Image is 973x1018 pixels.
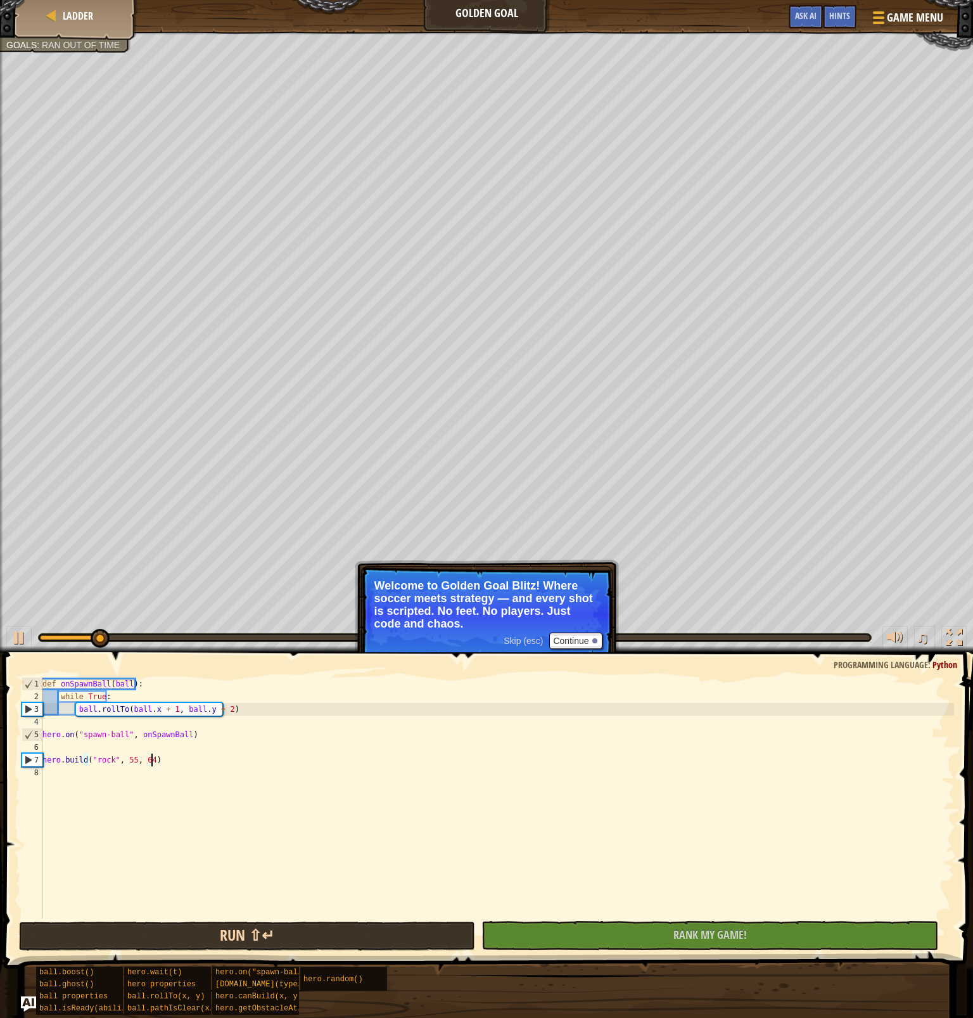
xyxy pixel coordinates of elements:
[834,659,928,671] span: Programming language
[42,40,120,50] span: Ran out of time
[941,626,967,652] button: Toggle fullscreen
[914,626,936,652] button: ♫
[22,766,42,779] div: 8
[63,9,93,23] span: Ladder
[22,741,42,754] div: 6
[504,636,543,646] span: Skip (esc)
[22,728,42,741] div: 5
[887,10,943,26] span: Game Menu
[127,968,182,977] span: hero.wait(t)
[37,40,42,50] span: :
[39,968,94,977] span: ball.boost()
[215,980,329,989] span: [DOMAIN_NAME](type, x, y)
[215,1004,325,1013] span: hero.getObstacleAt(x, y)
[374,579,599,630] p: Welcome to Golden Goal Blitz! Where soccer meets strategy — and every shot is scripted. No feet. ...
[829,10,850,22] span: Hints
[863,5,951,35] button: Game Menu
[928,659,932,671] span: :
[303,975,363,984] span: hero.random()
[215,992,302,1001] span: hero.canBuild(x, y)
[481,921,938,950] button: Rank My Game!
[127,992,205,1001] span: ball.rollTo(x, y)
[22,703,42,716] div: 3
[673,927,747,943] span: Rank My Game!
[6,40,37,50] span: Goals
[549,633,602,649] button: Continue
[39,992,108,1001] span: ball properties
[127,1004,227,1013] span: ball.pathIsClear(x, y)
[932,659,957,671] span: Python
[789,5,823,29] button: Ask AI
[39,1004,135,1013] span: ball.isReady(ability)
[215,968,325,977] span: hero.on("spawn-ball", f)
[22,716,42,728] div: 4
[795,10,817,22] span: Ask AI
[22,678,42,690] div: 1
[22,754,42,766] div: 7
[21,996,36,1012] button: Ask AI
[59,9,93,23] a: Ladder
[19,922,475,951] button: Run ⇧↵
[39,980,94,989] span: ball.ghost()
[882,626,908,652] button: Adjust volume
[127,980,196,989] span: hero properties
[22,690,42,703] div: 2
[917,628,929,647] span: ♫
[6,626,32,652] button: Ctrl + P: Play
